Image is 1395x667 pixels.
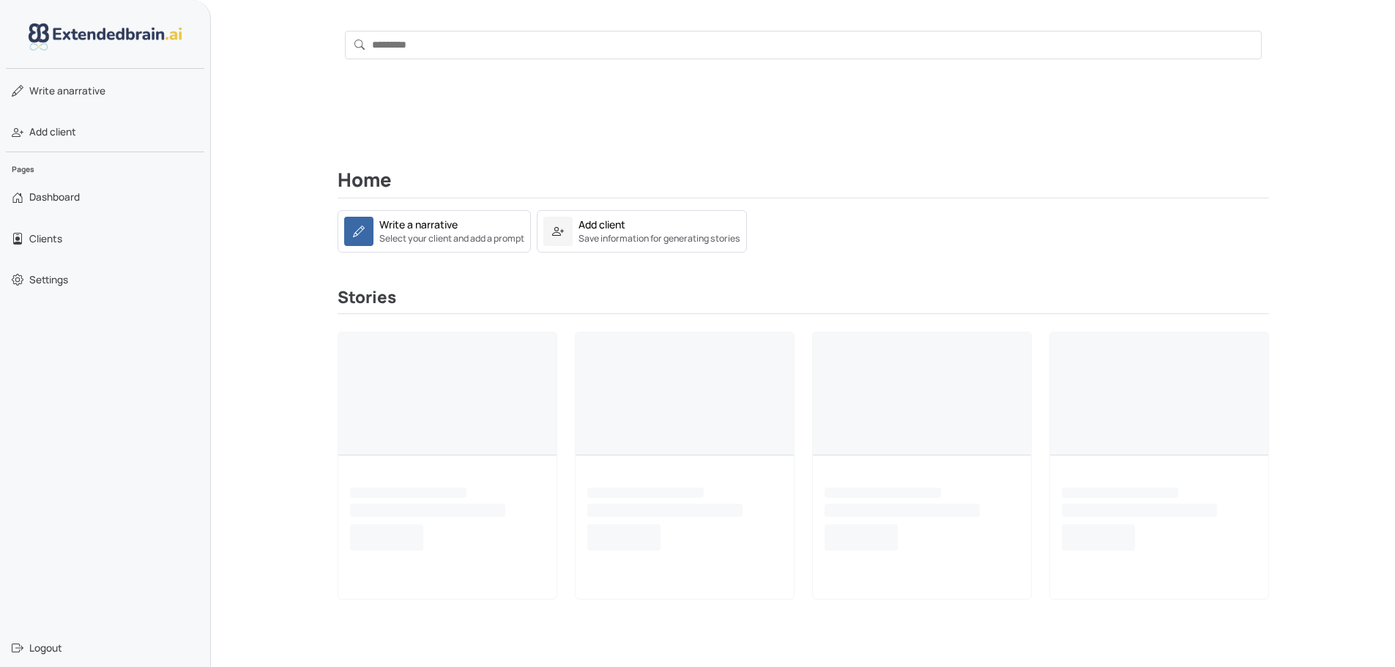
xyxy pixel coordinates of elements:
span: Logout [29,641,62,655]
small: Select your client and add a prompt [379,232,524,245]
span: Dashboard [29,190,80,204]
a: Write a narrativeSelect your client and add a prompt [338,210,531,253]
div: Add client [579,217,625,232]
img: logo [29,23,182,51]
h2: Home [338,169,1269,198]
a: Write a narrativeSelect your client and add a prompt [338,223,531,236]
a: Add clientSave information for generating stories [537,223,747,236]
span: narrative [29,83,105,98]
small: Save information for generating stories [579,232,740,245]
div: Write a narrative [379,217,458,232]
span: Settings [29,272,68,287]
a: Add clientSave information for generating stories [537,210,747,253]
span: Clients [29,231,62,246]
h3: Stories [338,288,1269,314]
span: Write a [29,84,63,97]
span: Add client [29,124,76,139]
